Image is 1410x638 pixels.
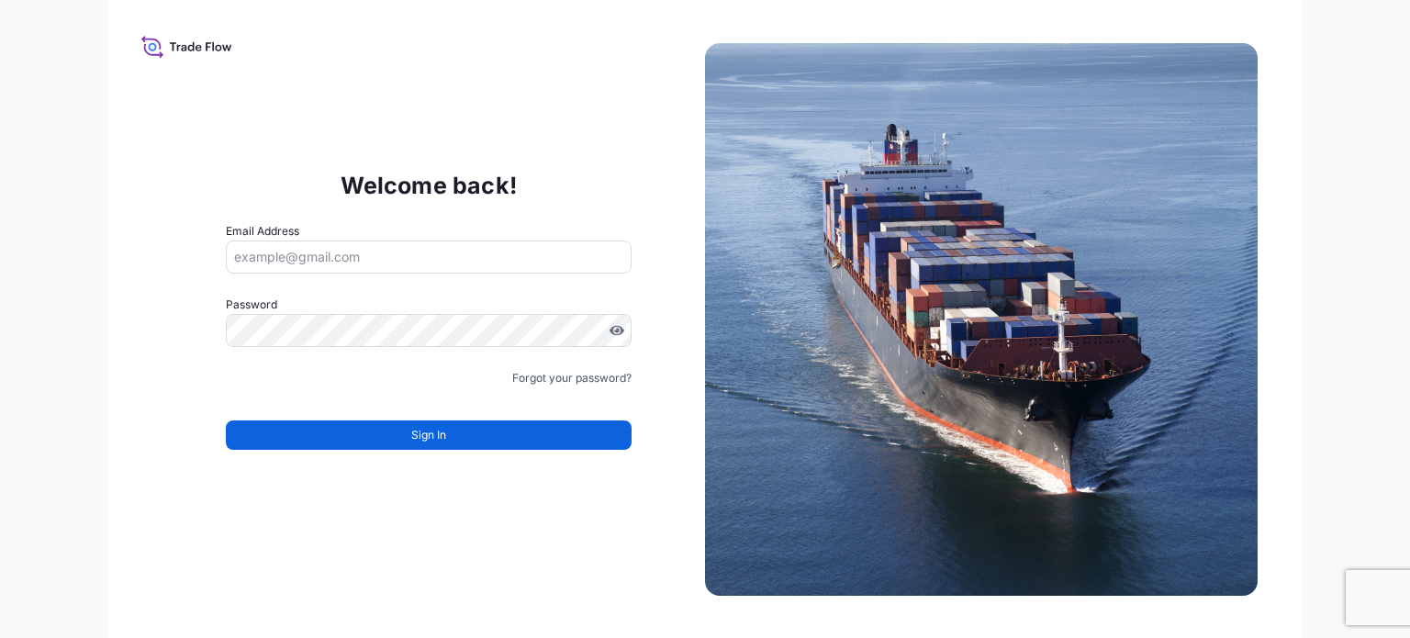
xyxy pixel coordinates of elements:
[226,420,632,450] button: Sign In
[341,171,518,200] p: Welcome back!
[512,369,632,387] a: Forgot your password?
[705,43,1258,596] img: Ship illustration
[610,323,624,338] button: Show password
[411,426,446,444] span: Sign In
[226,241,632,274] input: example@gmail.com
[226,222,299,241] label: Email Address
[226,296,632,314] label: Password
